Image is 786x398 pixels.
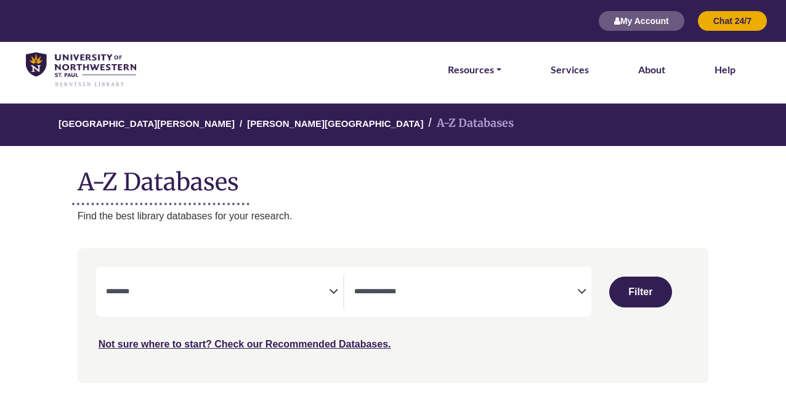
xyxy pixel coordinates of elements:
a: My Account [598,15,685,26]
a: Help [715,62,735,78]
a: [PERSON_NAME][GEOGRAPHIC_DATA] [247,116,423,129]
a: Services [551,62,589,78]
a: [GEOGRAPHIC_DATA][PERSON_NAME] [59,116,235,129]
button: My Account [598,10,685,31]
nav: Search filters [78,248,709,383]
h1: A-Z Databases [78,158,709,196]
li: A-Z Databases [423,115,514,132]
a: Not sure where to start? Check our Recommended Databases. [99,339,391,349]
img: library_home [26,52,136,87]
a: Chat 24/7 [697,15,768,26]
button: Submit for Search Results [609,277,673,307]
textarea: Filter [106,288,329,298]
p: Find the best library databases for your research. [78,208,709,224]
button: Chat 24/7 [697,10,768,31]
nav: breadcrumb [78,104,709,146]
textarea: Filter [354,288,577,298]
a: About [638,62,665,78]
a: Resources [448,62,501,78]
